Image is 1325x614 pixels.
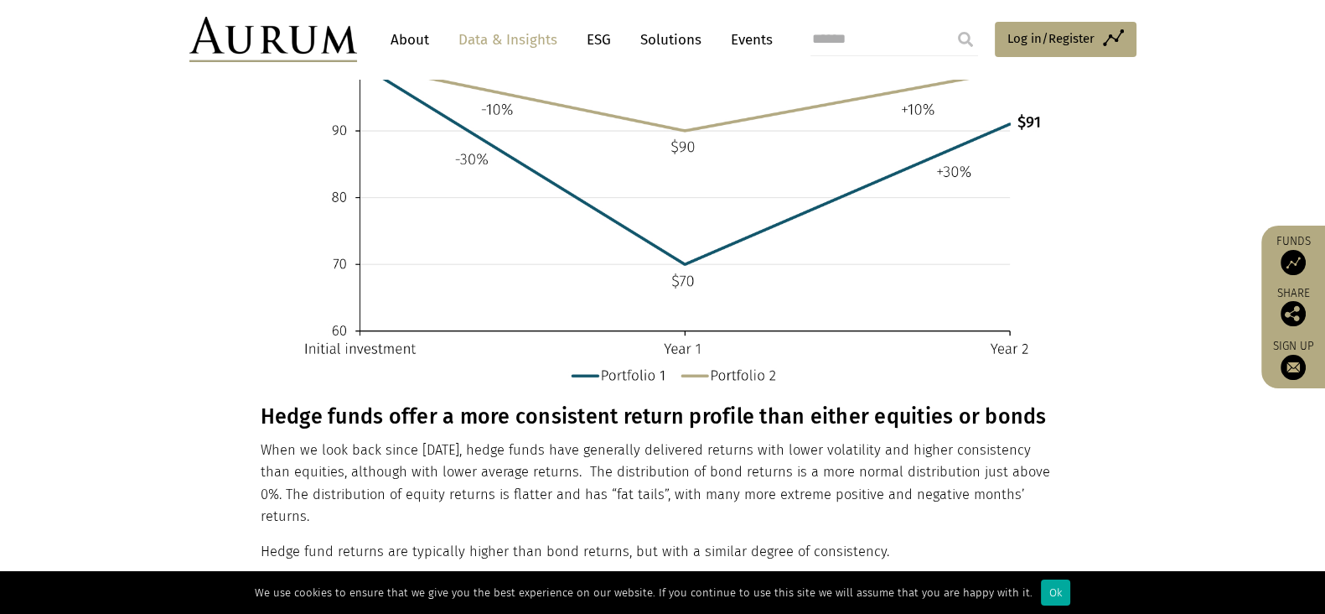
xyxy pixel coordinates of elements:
input: Submit [949,23,982,56]
a: Solutions [632,24,710,55]
a: Sign up [1270,339,1317,380]
div: Share [1270,288,1317,326]
a: About [382,24,437,55]
img: Aurum [189,17,357,62]
a: Data & Insights [450,24,566,55]
a: Log in/Register [995,22,1136,57]
img: Access Funds [1281,250,1306,275]
a: Events [722,24,773,55]
span: Log in/Register [1007,29,1095,49]
a: ESG [578,24,619,55]
div: Ok [1041,580,1070,606]
a: Funds [1270,234,1317,275]
h3: Hedge funds offer a more consistent return profile than either equities or bonds [261,404,1061,429]
img: Share this post [1281,301,1306,326]
p: Hedge fund returns are typically higher than bond returns, but with a similar degree of consistency. [261,541,1061,563]
p: When we look back since [DATE], hedge funds have generally delivered returns with lower volatilit... [261,440,1061,528]
img: Sign up to our newsletter [1281,355,1306,380]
